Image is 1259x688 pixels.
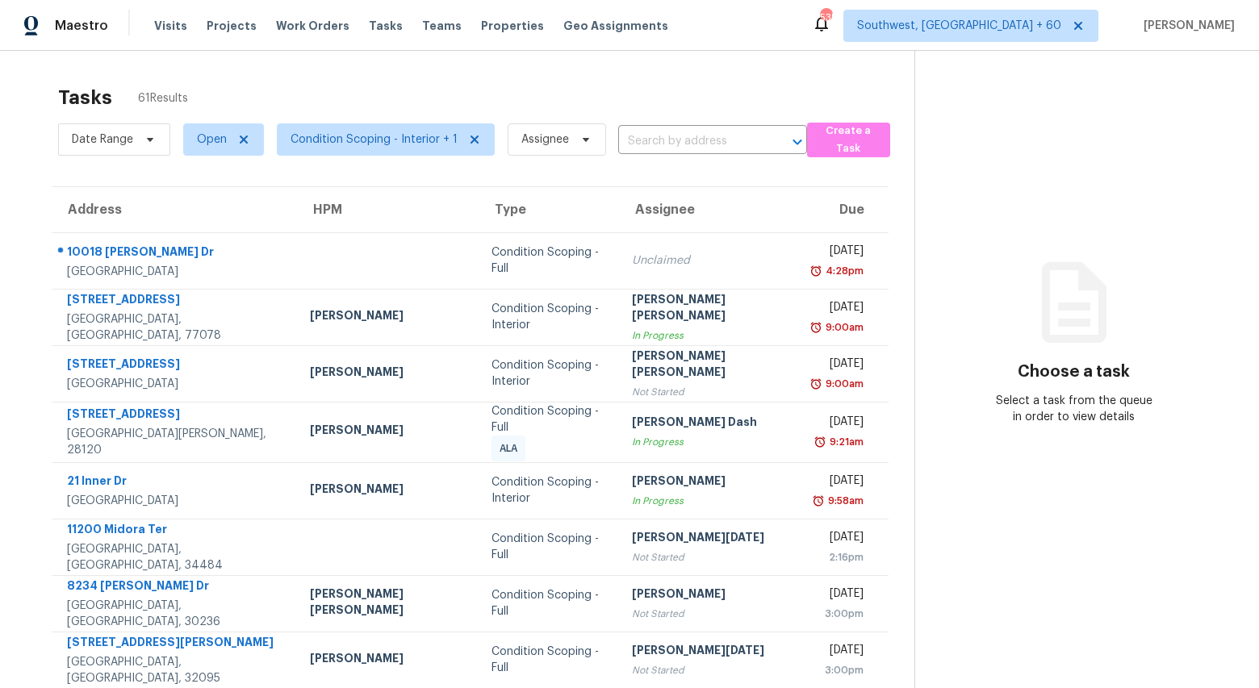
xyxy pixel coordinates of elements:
div: Not Started [632,662,788,678]
span: Southwest, [GEOGRAPHIC_DATA] + 60 [857,18,1061,34]
div: Condition Scoping - Full [491,531,606,563]
div: [PERSON_NAME] [632,473,788,493]
div: 4:28pm [822,263,864,279]
span: ALA [500,440,524,457]
div: Condition Scoping - Full [491,587,606,619]
div: [GEOGRAPHIC_DATA][PERSON_NAME], 28120 [67,426,284,458]
div: [DATE] [814,414,863,434]
div: 3:00pm [814,662,863,678]
div: Not Started [632,384,788,400]
div: 3:00pm [814,606,863,622]
th: Due [801,187,888,232]
div: [PERSON_NAME] [310,481,466,501]
div: [PERSON_NAME] [PERSON_NAME] [310,586,466,622]
span: Projects [207,18,257,34]
div: Condition Scoping - Full [491,244,606,277]
div: [PERSON_NAME] [PERSON_NAME] [632,291,788,327]
div: [GEOGRAPHIC_DATA], [GEOGRAPHIC_DATA], 32095 [67,654,284,686]
div: 9:00am [822,376,864,392]
span: Geo Assignments [563,18,668,34]
span: [PERSON_NAME] [1137,18,1235,34]
span: Tasks [369,20,403,31]
th: Type [479,187,619,232]
img: Overdue Alarm Icon [812,493,825,509]
div: 9:21am [826,434,864,450]
span: Condition Scoping - Interior + 1 [291,131,458,148]
div: Not Started [632,606,788,622]
div: [DATE] [814,243,863,263]
div: [DATE] [814,529,863,549]
div: Select a task from the queue in order to view details [994,393,1153,425]
div: [DATE] [814,356,863,376]
div: [STREET_ADDRESS] [67,291,284,311]
div: 10018 [PERSON_NAME] Dr [67,244,284,264]
div: In Progress [632,434,788,450]
div: In Progress [632,327,788,344]
div: [STREET_ADDRESS][PERSON_NAME] [67,634,284,654]
div: [DATE] [814,299,863,319]
div: [GEOGRAPHIC_DATA] [67,493,284,509]
div: [PERSON_NAME] [310,422,466,442]
div: Condition Scoping - Interior [491,474,606,507]
th: Assignee [619,187,801,232]
div: Unclaimed [632,252,788,269]
div: [DATE] [814,586,863,606]
div: [PERSON_NAME] [310,650,466,670]
span: Visits [154,18,187,34]
h2: Tasks [58,90,112,106]
div: [PERSON_NAME] Dash [632,414,788,434]
span: Date Range [72,131,133,148]
div: [PERSON_NAME][DATE] [632,529,788,549]
div: [GEOGRAPHIC_DATA] [67,376,284,392]
div: [PERSON_NAME][DATE] [632,642,788,662]
div: Condition Scoping - Interior [491,357,606,390]
span: Maestro [55,18,108,34]
img: Overdue Alarm Icon [814,434,826,450]
button: Open [786,131,809,153]
button: Create a Task [807,123,890,157]
img: Overdue Alarm Icon [809,319,822,336]
span: Properties [481,18,544,34]
th: HPM [297,187,479,232]
div: [DATE] [814,473,863,493]
div: [DATE] [814,642,863,662]
div: [PERSON_NAME] [632,586,788,606]
h3: Choose a task [1018,364,1130,380]
div: [GEOGRAPHIC_DATA], [GEOGRAPHIC_DATA], 77078 [67,311,284,344]
input: Search by address [618,129,762,154]
div: [GEOGRAPHIC_DATA], [GEOGRAPHIC_DATA], 30236 [67,598,284,630]
span: Assignee [521,131,569,148]
div: 2:16pm [814,549,863,565]
span: Teams [422,18,462,34]
div: [PERSON_NAME] [PERSON_NAME] [632,348,788,384]
th: Address [52,187,297,232]
div: Condition Scoping - Full [491,403,606,436]
div: 9:58am [825,493,864,509]
div: [PERSON_NAME] [310,364,466,384]
span: Create a Task [815,122,882,159]
div: Condition Scoping - Full [491,644,606,676]
div: Not Started [632,549,788,565]
span: Work Orders [276,18,349,34]
span: 61 Results [138,90,188,106]
div: [GEOGRAPHIC_DATA] [67,264,284,280]
div: [STREET_ADDRESS] [67,356,284,376]
img: Overdue Alarm Icon [809,263,822,279]
div: 535 [820,10,831,26]
div: In Progress [632,493,788,509]
div: Condition Scoping - Interior [491,301,606,333]
div: [GEOGRAPHIC_DATA], [GEOGRAPHIC_DATA], 34484 [67,541,284,573]
div: 21 Inner Dr [67,473,284,493]
div: [PERSON_NAME] [310,307,466,327]
div: 9:00am [822,319,864,336]
div: [STREET_ADDRESS] [67,406,284,426]
div: 11200 Midora Ter [67,521,284,541]
span: Open [197,131,227,148]
img: Overdue Alarm Icon [809,376,822,392]
div: 8234 [PERSON_NAME] Dr [67,578,284,598]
